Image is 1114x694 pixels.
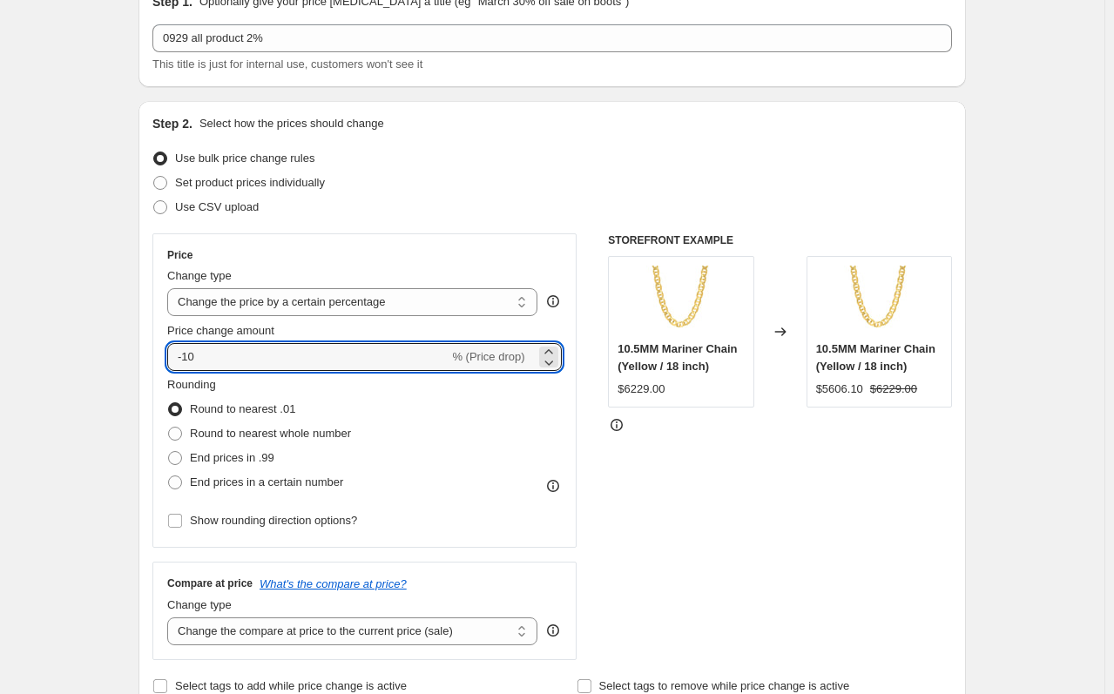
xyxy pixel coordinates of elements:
[599,679,850,692] span: Select tags to remove while price change is active
[190,514,357,527] span: Show rounding direction options?
[870,381,917,398] strike: $6229.00
[167,248,192,262] h3: Price
[618,342,737,373] span: 10.5MM Mariner Chain (Yellow / 18 inch)
[152,57,422,71] span: This title is just for internal use, customers won't see it
[646,266,716,335] img: 10.5MM_mariner_80x.jpg
[175,679,407,692] span: Select tags to add while price change is active
[190,451,274,464] span: End prices in .99
[544,293,562,310] div: help
[816,342,935,373] span: 10.5MM Mariner Chain (Yellow / 18 inch)
[844,266,914,335] img: 10.5MM_mariner_80x.jpg
[608,233,952,247] h6: STOREFRONT EXAMPLE
[175,152,314,165] span: Use bulk price change rules
[175,200,259,213] span: Use CSV upload
[167,324,274,337] span: Price change amount
[152,24,952,52] input: 30% off holiday sale
[199,115,384,132] p: Select how the prices should change
[167,576,253,590] h3: Compare at price
[618,381,665,398] div: $6229.00
[167,378,216,391] span: Rounding
[167,269,232,282] span: Change type
[452,350,524,363] span: % (Price drop)
[260,577,407,590] button: What's the compare at price?
[816,381,863,398] div: $5606.10
[190,402,295,415] span: Round to nearest .01
[152,115,192,132] h2: Step 2.
[544,622,562,639] div: help
[190,427,351,440] span: Round to nearest whole number
[175,176,325,189] span: Set product prices individually
[167,598,232,611] span: Change type
[167,343,449,371] input: -15
[190,475,343,488] span: End prices in a certain number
